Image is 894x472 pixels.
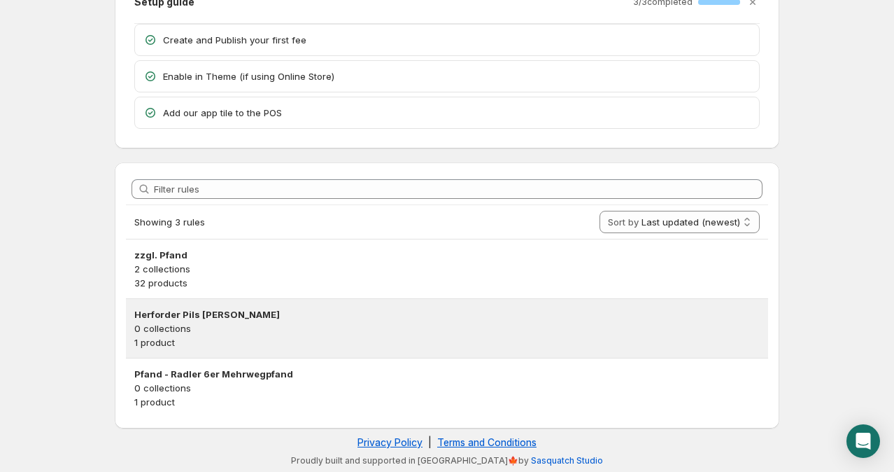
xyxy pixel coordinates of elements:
[134,307,760,321] h3: Herforder Pils [PERSON_NAME]
[134,216,205,228] span: Showing 3 rules
[134,276,760,290] p: 32 products
[122,455,772,466] p: Proudly built and supported in [GEOGRAPHIC_DATA]🍁by
[846,424,880,458] div: Open Intercom Messenger
[134,381,760,395] p: 0 collections
[134,262,760,276] p: 2 collections
[154,179,762,199] input: Filter rules
[531,455,603,466] a: Sasquatch Studio
[134,321,760,335] p: 0 collections
[428,436,432,448] span: |
[134,335,760,349] p: 1 product
[357,436,423,448] a: Privacy Policy
[437,436,537,448] a: Terms and Conditions
[134,248,760,262] h3: zzgl. Pfand
[163,69,751,83] p: Enable in Theme (if using Online Store)
[163,33,751,47] p: Create and Publish your first fee
[163,106,751,120] p: Add our app tile to the POS
[134,395,760,409] p: 1 product
[134,367,760,381] h3: Pfand - Radler 6er Mehrwegpfand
